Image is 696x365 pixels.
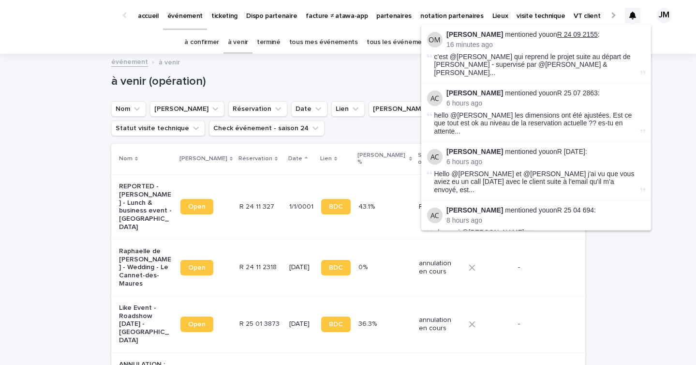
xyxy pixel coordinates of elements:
a: à venir [228,31,248,54]
p: mentioned you on : [446,89,645,97]
p: [PERSON_NAME] % [357,150,407,168]
tr: Like Event - Roadshow [DATE] - [GEOGRAPHIC_DATA]OpenR 25 01 3873R 25 01 3873 [DATE]BDC36.3%36.3% ... [111,296,585,352]
button: Statut visite technique [111,121,205,136]
p: 36.3% [358,318,379,328]
button: Marge % [369,101,451,117]
p: [PERSON_NAME] [179,153,227,164]
span: Open [188,264,206,271]
img: Aurélie Cointrel [427,91,443,106]
a: tous mes événements [289,31,358,54]
p: Reporté [419,203,461,211]
p: 6 hours ago [446,158,645,166]
p: Lien [320,153,332,164]
span: BDC [329,264,343,271]
a: à confirmer [184,31,219,54]
p: - [518,320,569,328]
p: mentioned you on : [446,206,645,214]
a: R [DATE] [557,148,585,155]
a: BDC [321,317,351,332]
span: Open [188,203,206,210]
div: JM [656,8,672,23]
strong: [PERSON_NAME] [446,30,503,38]
p: Nom [119,153,133,164]
p: Réservation [238,153,272,164]
p: REPORTED - [PERSON_NAME] - Lunch & business event - [GEOGRAPHIC_DATA] [119,182,173,231]
a: R 25 07 2863 [557,89,598,97]
a: BDC [321,260,351,275]
img: Aurélie Cointrel [427,149,443,165]
span: hello @[PERSON_NAME] les dimensions ont été ajustées. Est ce que tout est ok au niveau de la rese... [434,111,638,136]
p: 16 minutes ago [446,41,645,49]
button: Date [291,101,327,117]
span: BDC [329,321,343,328]
a: R 24 09 2155 [557,30,598,38]
p: Raphaelle de [PERSON_NAME] - Wedding - Le Cannet-des-Maures [119,247,173,288]
a: R 25 04 694 [557,206,594,214]
h1: à venir (opération) [111,75,433,89]
p: [DATE] [289,263,313,272]
button: Lien [331,101,365,117]
p: [DATE] [289,320,313,328]
a: terminé [257,31,281,54]
span: ok merci @[PERSON_NAME] [434,228,524,236]
button: Check événement - saison 24 [209,121,325,136]
strong: [PERSON_NAME] [446,148,503,155]
button: Nom [111,101,146,117]
tr: REPORTED - [PERSON_NAME] - Lunch & business event - [GEOGRAPHIC_DATA]OpenR 24 11 327R 24 11 327 1... [111,174,585,239]
button: Lien Stacker [150,101,224,117]
p: Statut opération [418,150,456,168]
img: Aurélie Cointrel [427,208,443,223]
img: Olivia Marchand [427,32,443,47]
p: R 25 01 3873 [239,318,281,328]
a: événement [111,56,148,67]
span: Open [188,321,206,328]
p: 43.1% [358,201,377,211]
strong: [PERSON_NAME] [446,206,503,214]
p: à venir [159,56,180,67]
p: annulation en cours [419,316,461,333]
p: R 24 11 2318 [239,261,279,272]
span: c'est @[PERSON_NAME] qui reprend le projet suite au départ de [PERSON_NAME] - supervisé par @[PER... [434,53,638,77]
p: annulation en cours [419,259,461,276]
p: 1/1/0001 [289,203,313,211]
p: Like Event - Roadshow [DATE] - [GEOGRAPHIC_DATA] [119,304,173,345]
p: mentioned you on : [446,30,645,39]
p: - [518,263,569,272]
p: Date [288,153,302,164]
p: 8 hours ago [446,216,645,225]
strong: [PERSON_NAME] [446,89,503,97]
a: tous les événements ATAWA [367,31,454,54]
img: Ls34BcGeRexTGTNfXpUC [19,6,113,25]
a: Open [180,199,213,214]
p: 0% [358,261,370,272]
a: Open [180,260,213,275]
p: R 24 11 327 [239,201,276,211]
p: 6 hours ago [446,99,645,107]
button: Réservation [228,101,287,117]
a: BDC [321,199,351,214]
a: Open [180,317,213,332]
span: Hello @[PERSON_NAME] et @[PERSON_NAME] j'ai vu que vous aviez eu un call [DATE] avec le client su... [434,170,638,194]
p: mentioned you on : [446,148,645,156]
tr: Raphaelle de [PERSON_NAME] - Wedding - Le Cannet-des-MauresOpenR 24 11 2318R 24 11 2318 [DATE]BDC... [111,239,585,296]
span: BDC [329,203,343,210]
